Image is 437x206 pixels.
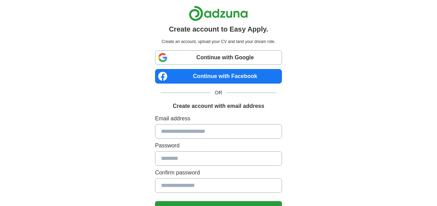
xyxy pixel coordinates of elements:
p: Create an account, upload your CV and land your dream role. [156,38,281,45]
label: Email address [155,114,282,123]
a: Continue with Facebook [155,69,282,84]
h1: Create account to Easy Apply. [169,24,268,34]
h1: Create account with email address [173,102,264,110]
img: Adzuna logo [189,6,248,21]
a: Continue with Google [155,50,282,65]
label: Confirm password [155,169,282,177]
label: Password [155,141,282,150]
span: OR [211,89,226,96]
